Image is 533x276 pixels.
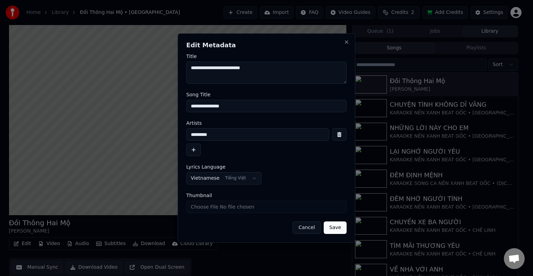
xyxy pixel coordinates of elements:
label: Artists [186,121,347,125]
button: Cancel [293,221,321,234]
label: Title [186,54,347,59]
span: Lyrics Language [186,164,226,169]
h2: Edit Metadata [186,42,347,48]
button: Save [324,221,347,234]
label: Song Title [186,92,347,97]
span: Thumbnail [186,193,212,198]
